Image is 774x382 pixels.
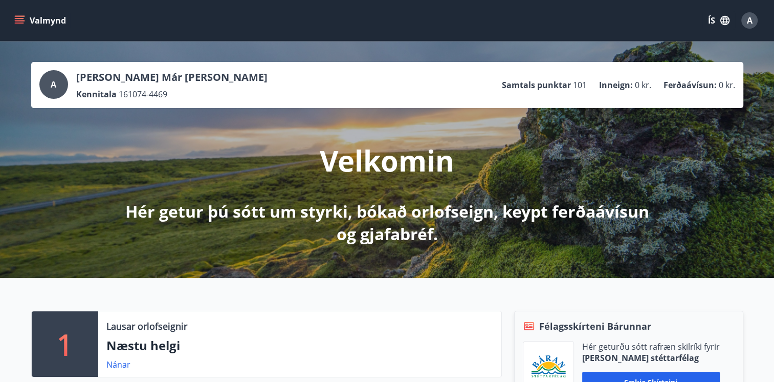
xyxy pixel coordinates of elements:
[539,320,651,333] span: Félagsskírteni Bárunnar
[12,11,70,30] button: menu
[664,79,717,91] p: Ferðaávísun :
[106,359,130,370] a: Nánar
[719,79,735,91] span: 0 kr.
[502,79,571,91] p: Samtals punktar
[573,79,587,91] span: 101
[320,141,454,180] p: Velkomin
[747,15,753,26] span: A
[531,355,566,379] img: Bz2lGXKH3FXEIQKvoQ8VL0Fr0uCiWgfgA3I6fSs8.png
[106,320,187,333] p: Lausar orlofseignir
[737,8,762,33] button: A
[117,200,657,245] p: Hér getur þú sótt um styrki, bókað orlofseign, keypt ferðaávísun og gjafabréf.
[76,89,117,100] p: Kennitala
[76,70,268,84] p: [PERSON_NAME] Már [PERSON_NAME]
[582,352,720,364] p: [PERSON_NAME] stéttarfélag
[119,89,167,100] span: 161074-4469
[51,79,56,90] span: A
[599,79,633,91] p: Inneign :
[582,341,720,352] p: Hér geturðu sótt rafræn skilríki fyrir
[702,11,735,30] button: ÍS
[57,325,73,364] p: 1
[635,79,651,91] span: 0 kr.
[106,337,493,354] p: Næstu helgi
